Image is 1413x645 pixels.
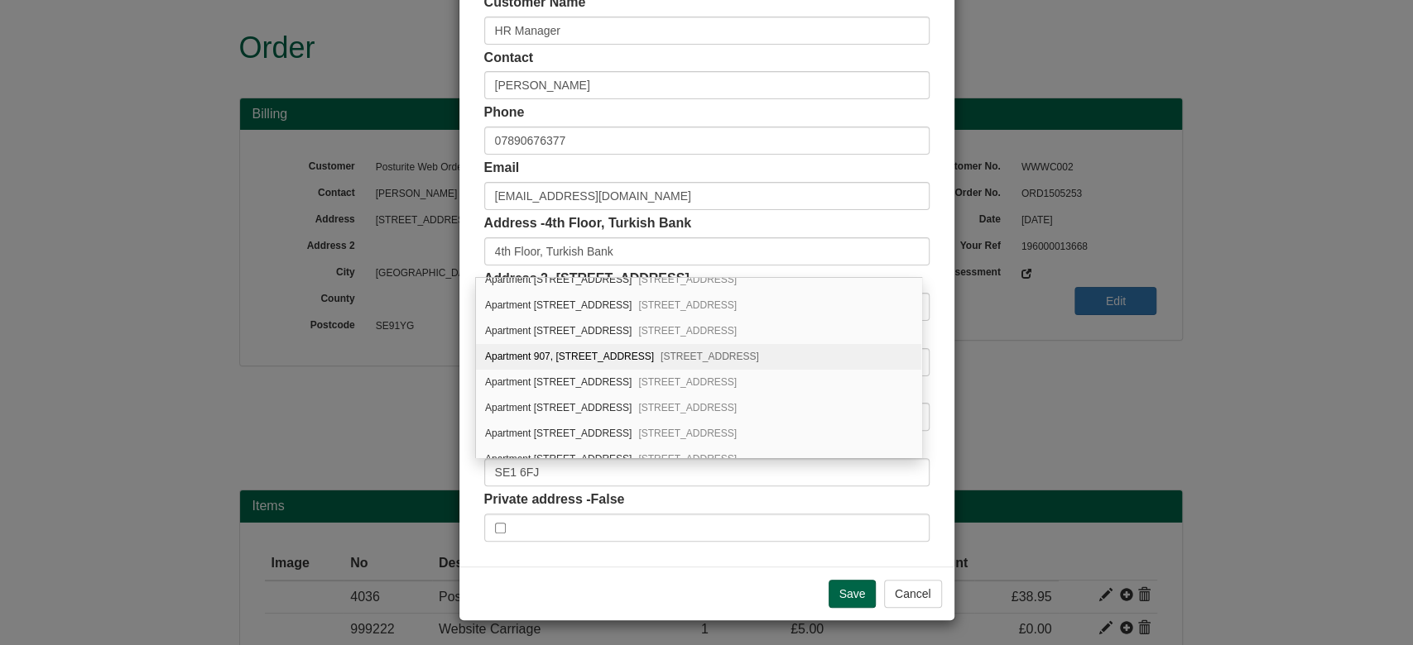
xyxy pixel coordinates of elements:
label: Address 2 - [484,270,690,289]
span: [STREET_ADDRESS] [638,402,737,413]
label: Phone [484,103,525,122]
div: Apartment 905, 251 Southwark Bridge Road [476,395,921,421]
label: Address - [484,214,691,233]
span: [STREET_ADDRESS] [638,428,737,439]
span: [STREET_ADDRESS] [638,325,737,337]
div: Apartment 910, 251 Southwark Bridge Road [476,267,921,293]
span: False [590,492,624,506]
span: [STREET_ADDRESS] [661,351,759,362]
div: Apartment 903, 251 Southwark Bridge Road [476,447,921,472]
div: Apartment 906, 251 Southwark Bridge Road [476,370,921,395]
button: Cancel [884,580,942,608]
span: 4th Floor, Turkish Bank [545,216,691,230]
input: Save [829,580,877,608]
div: Apartment 909, 251 Southwark Bridge Road [476,293,921,318]
span: [STREET_ADDRESS] [638,299,737,311]
div: Apartment 908, 251 Southwark Bridge Road [476,318,921,344]
div: Apartment 904, 251 Southwark Bridge Road [476,421,921,447]
label: Private address - [484,490,625,509]
span: [STREET_ADDRESS] [556,271,690,285]
label: Contact [484,49,534,68]
span: [STREET_ADDRESS] [638,274,737,285]
div: Apartment 907, 251 Southwark Bridge Road [476,344,921,370]
span: [STREET_ADDRESS] [638,453,737,465]
label: Email [484,159,520,178]
span: [STREET_ADDRESS] [638,376,737,388]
